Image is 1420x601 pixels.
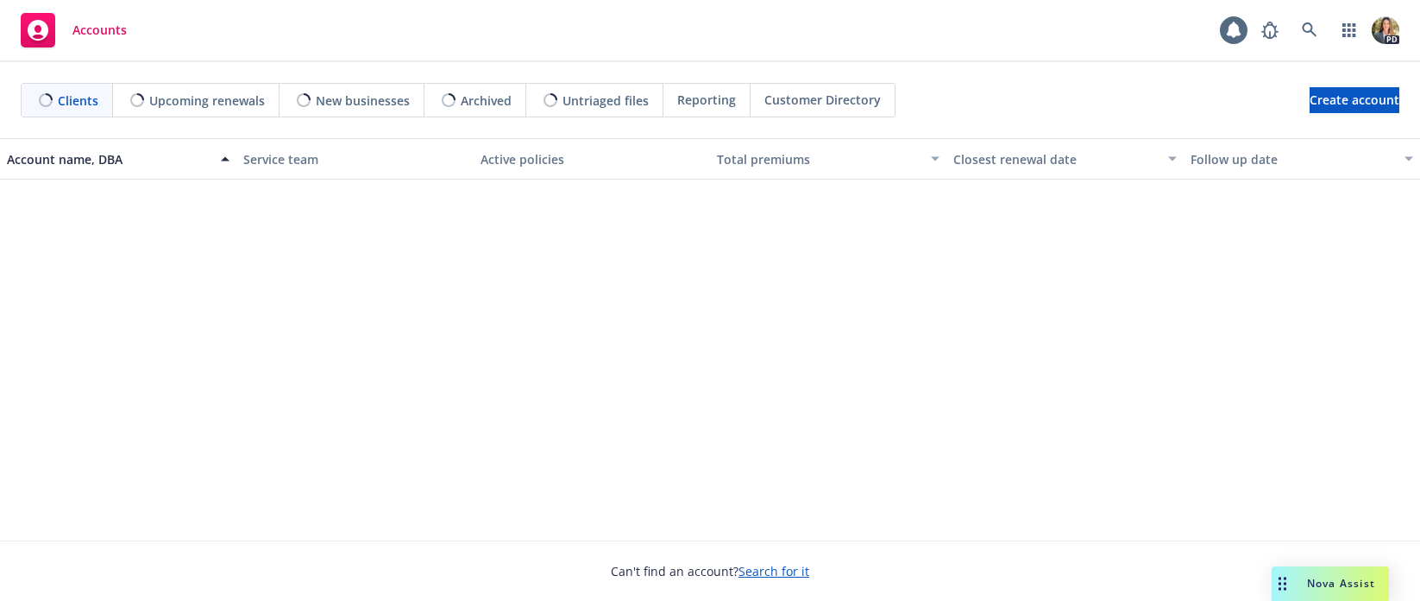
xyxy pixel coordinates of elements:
[710,138,946,180] button: Total premiums
[611,562,809,580] span: Can't find an account?
[316,92,410,110] span: New businesses
[738,563,809,579] a: Search for it
[1272,566,1293,601] div: Drag to move
[1310,87,1399,113] a: Create account
[717,150,920,168] div: Total premiums
[953,150,1157,168] div: Closest renewal date
[14,6,134,54] a: Accounts
[1272,566,1389,601] button: Nova Assist
[243,150,466,168] div: Service team
[1372,16,1399,44] img: photo
[236,138,473,180] button: Service team
[1191,150,1394,168] div: Follow up date
[1253,13,1287,47] a: Report a Bug
[72,23,127,37] span: Accounts
[677,91,736,109] span: Reporting
[764,91,881,109] span: Customer Directory
[1184,138,1420,180] button: Follow up date
[7,150,210,168] div: Account name, DBA
[474,138,710,180] button: Active policies
[58,92,98,110] span: Clients
[946,138,1183,180] button: Closest renewal date
[1292,13,1327,47] a: Search
[1332,13,1367,47] a: Switch app
[562,92,649,110] span: Untriaged files
[1310,84,1399,117] span: Create account
[1307,576,1375,591] span: Nova Assist
[149,92,265,110] span: Upcoming renewals
[461,92,512,110] span: Archived
[481,150,703,168] div: Active policies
